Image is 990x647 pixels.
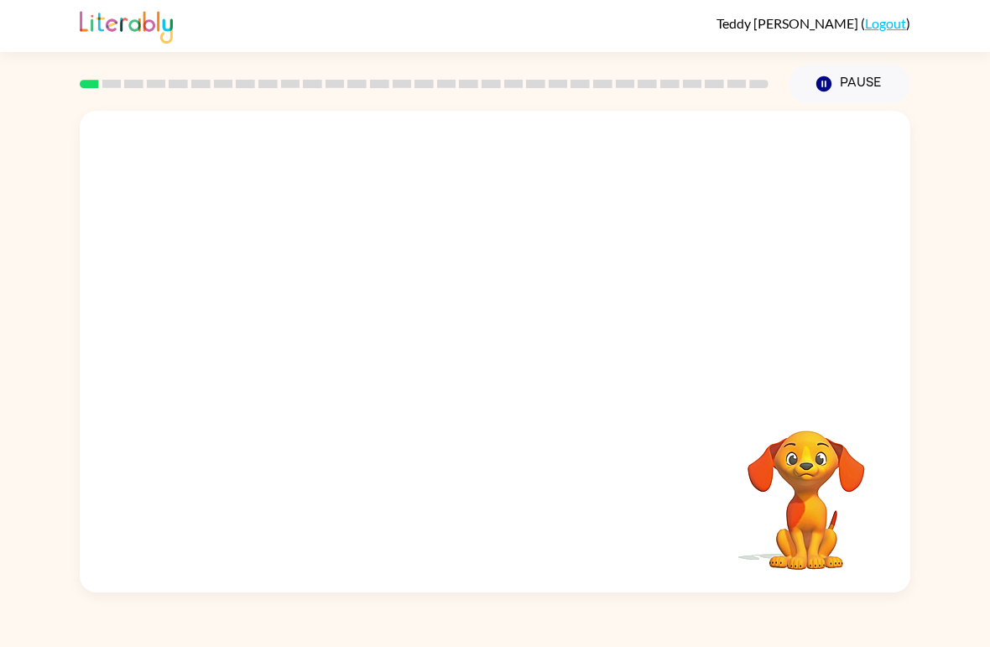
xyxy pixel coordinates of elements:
div: ( ) [716,15,910,31]
a: Logout [865,15,906,31]
video: Your browser must support playing .mp4 files to use Literably. Please try using another browser. [722,404,890,572]
img: Literably [80,7,173,44]
button: Pause [789,65,910,103]
span: Teddy [PERSON_NAME] [716,15,861,31]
